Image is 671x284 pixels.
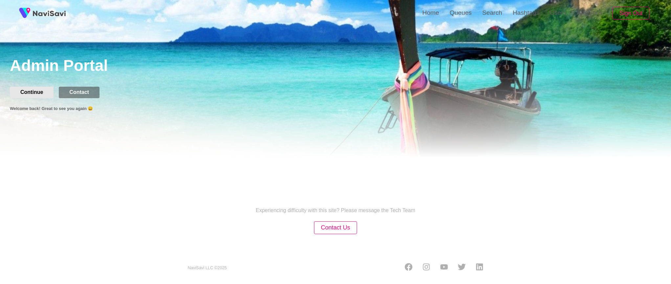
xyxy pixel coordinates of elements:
[33,10,66,16] img: fireSpot
[10,87,54,98] button: Continue
[10,56,671,76] h1: Admin Portal
[458,263,466,273] a: Twitter
[16,5,33,21] img: fireSpot
[10,89,59,95] a: Continue
[314,225,357,230] a: Contact Us
[440,263,448,273] a: Youtube
[188,266,227,271] small: NaviSavi LLC © 2025
[422,263,430,273] a: Instagram
[59,89,105,95] a: Contact
[613,7,649,20] button: Sign Out
[405,263,413,273] a: Facebook
[59,87,100,98] button: Contact
[314,221,357,234] button: Contact Us
[476,263,483,273] a: LinkedIn
[256,208,415,213] p: Experiencing difficulty with this site? Please message the Tech Team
